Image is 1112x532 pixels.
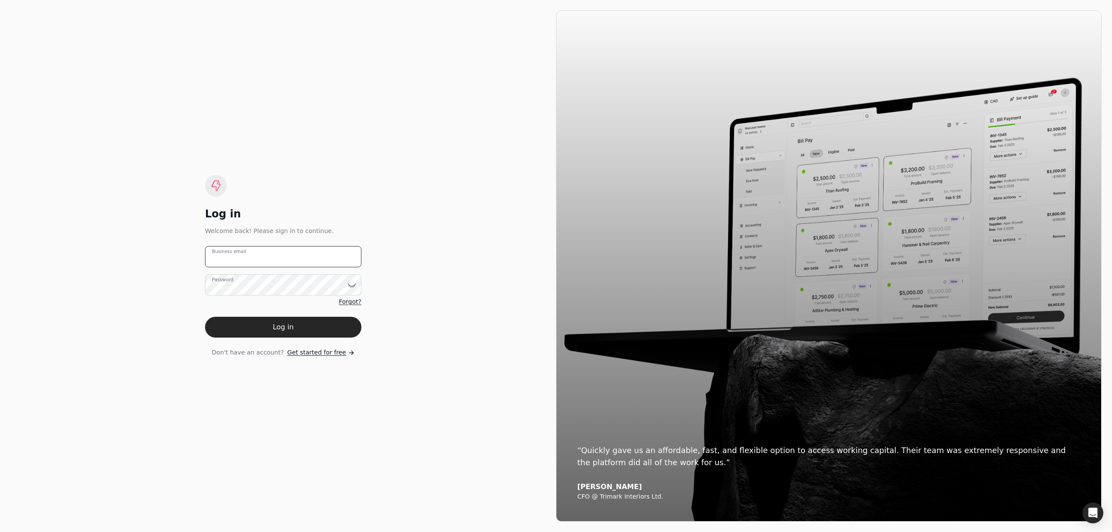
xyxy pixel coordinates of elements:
[287,348,354,357] a: Get started for free
[205,226,361,236] div: Welcome back! Please sign in to continue.
[1082,502,1103,523] div: Open Intercom Messenger
[212,348,284,357] span: Don't have an account?
[577,493,1080,501] div: CFO @ Trimark Interiors Ltd.
[212,276,233,283] label: Password
[577,444,1080,469] div: “Quickly gave us an affordable, fast, and flexible option to access working capital. Their team w...
[577,483,1080,491] div: [PERSON_NAME]
[205,317,361,338] button: Log in
[287,348,346,357] span: Get started for free
[205,207,361,221] div: Log in
[339,297,361,306] a: Forgot?
[212,248,246,255] label: Business email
